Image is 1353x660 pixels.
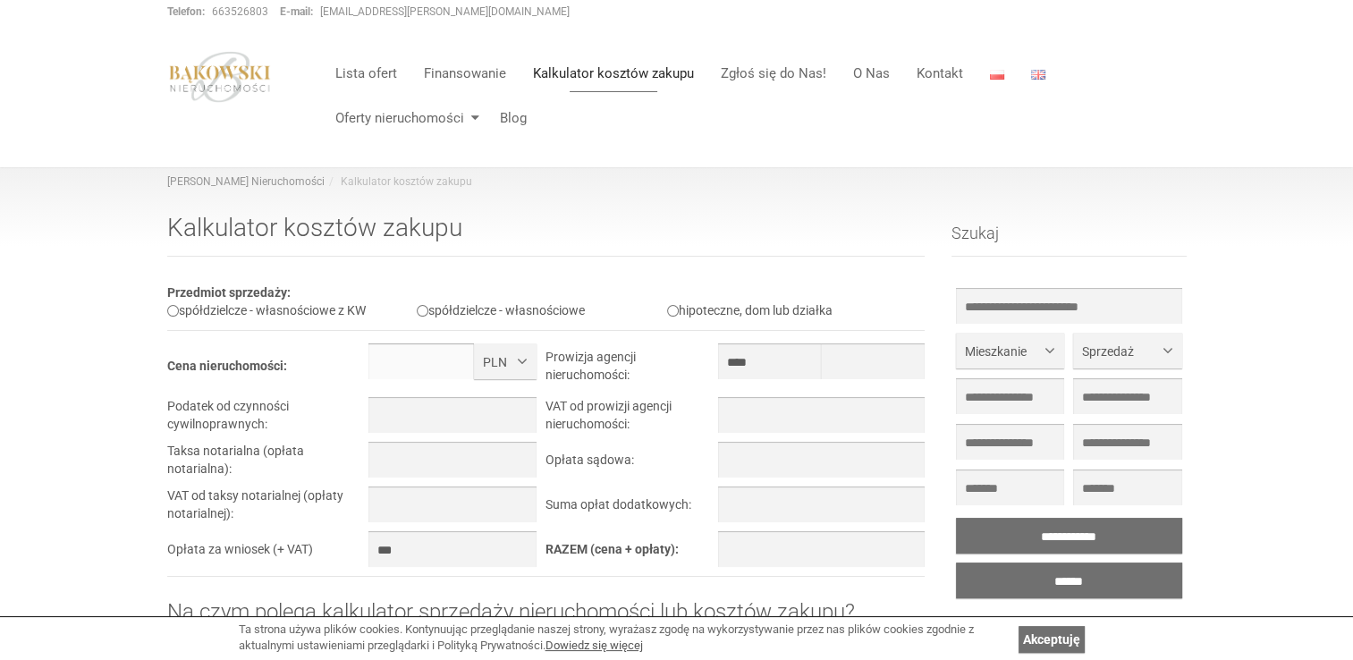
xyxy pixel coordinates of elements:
a: Finansowanie [410,55,520,91]
b: Cena nieruchomości: [167,359,287,373]
span: Sprzedaż [1082,343,1159,360]
strong: Telefon: [167,5,205,18]
a: O Nas [840,55,903,91]
a: Dowiedz się więcej [545,639,643,652]
label: spółdzielcze - własnościowe z KW [167,303,366,317]
a: Lista ofert [322,55,410,91]
td: Suma opłat dodatkowych: [545,487,717,531]
td: Opłata sądowa: [545,442,717,487]
label: hipoteczne, dom lub działka [667,303,833,317]
li: Kalkulator kosztów zakupu [325,174,472,190]
input: spółdzielcze - własnościowe z KW [167,305,179,317]
span: PLN [483,353,514,371]
img: Polski [990,70,1004,80]
a: [EMAIL_ADDRESS][PERSON_NAME][DOMAIN_NAME] [320,5,570,18]
input: spółdzielcze - własnościowe [417,305,428,317]
div: Ta strona używa plików cookies. Kontynuując przeglądanie naszej strony, wyrażasz zgodę na wykorzy... [239,622,1010,655]
b: RAZEM (cena + opłaty): [545,542,679,556]
label: spółdzielcze - własnościowe [417,303,585,317]
h1: Kalkulator kosztów zakupu [167,215,926,257]
a: Kontakt [903,55,977,91]
h3: Szukaj [951,224,1187,257]
td: Taksa notarialna (opłata notarialna): [167,442,369,487]
span: Mieszkanie [965,343,1042,360]
button: Sprzedaż [1073,333,1181,368]
strong: E-mail: [280,5,313,18]
input: hipoteczne, dom lub działka [667,305,679,317]
a: Oferty nieruchomości [322,100,486,136]
a: [PERSON_NAME] Nieruchomości [167,175,325,188]
td: Prowizja agencji nieruchomości: [545,343,717,397]
button: PLN [474,343,537,379]
a: Zgłoś się do Nas! [707,55,840,91]
td: VAT od prowizji agencji nieruchomości: [545,397,717,442]
button: Mieszkanie [956,333,1064,368]
h2: Na czym polega kalkulator sprzedaży nieruchomości lub kosztów zakupu? [167,600,926,638]
td: Opłata za wniosek (+ VAT) [167,531,369,576]
td: VAT od taksy notarialnej (opłaty notarialnej): [167,487,369,531]
img: English [1031,70,1045,80]
b: Przedmiot sprzedaży: [167,285,291,300]
a: 663526803 [212,5,268,18]
a: Kalkulator kosztów zakupu [520,55,707,91]
td: Podatek od czynności cywilnoprawnych: [167,397,369,442]
img: logo [167,51,273,103]
a: Akceptuję [1019,626,1085,653]
a: Blog [486,100,527,136]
